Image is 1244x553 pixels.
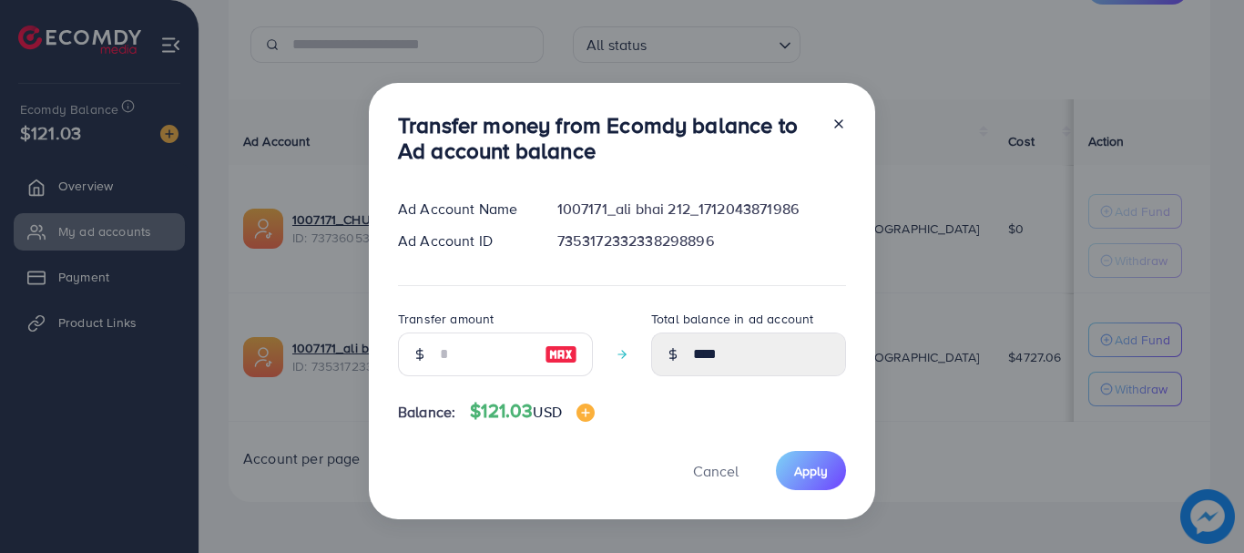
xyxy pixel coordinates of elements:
div: 7353172332338298896 [543,230,861,251]
img: image [545,343,577,365]
button: Apply [776,451,846,490]
span: USD [533,402,561,422]
span: Apply [794,462,828,480]
span: Cancel [693,461,739,481]
label: Total balance in ad account [651,310,813,328]
button: Cancel [670,451,761,490]
h3: Transfer money from Ecomdy balance to Ad account balance [398,112,817,165]
div: Ad Account Name [383,199,543,220]
div: 1007171_ali bhai 212_1712043871986 [543,199,861,220]
span: Balance: [398,402,455,423]
div: Ad Account ID [383,230,543,251]
label: Transfer amount [398,310,494,328]
h4: $121.03 [470,400,595,423]
img: image [576,404,595,422]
